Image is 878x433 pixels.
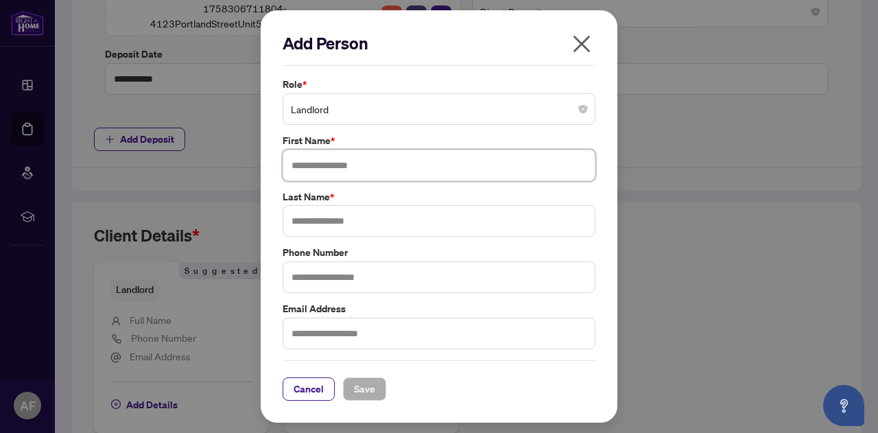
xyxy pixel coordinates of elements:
[343,377,386,401] button: Save
[823,385,864,426] button: Open asap
[283,301,595,316] label: Email Address
[283,32,595,54] h2: Add Person
[283,77,595,92] label: Role
[283,189,595,204] label: Last Name
[571,33,593,55] span: close
[294,378,324,400] span: Cancel
[283,245,595,260] label: Phone Number
[283,377,335,401] button: Cancel
[579,105,587,113] span: close-circle
[283,133,595,148] label: First Name
[291,96,587,122] span: Landlord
